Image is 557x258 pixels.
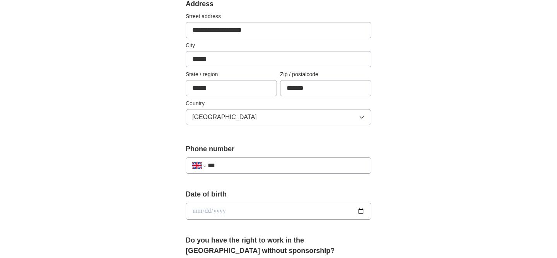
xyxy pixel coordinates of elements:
[186,41,371,50] label: City
[186,70,277,79] label: State / region
[186,109,371,125] button: [GEOGRAPHIC_DATA]
[192,113,257,122] span: [GEOGRAPHIC_DATA]
[186,189,371,200] label: Date of birth
[186,12,371,21] label: Street address
[280,70,371,79] label: Zip / postalcode
[186,99,371,108] label: Country
[186,144,371,154] label: Phone number
[186,235,371,256] label: Do you have the right to work in the [GEOGRAPHIC_DATA] without sponsorship?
